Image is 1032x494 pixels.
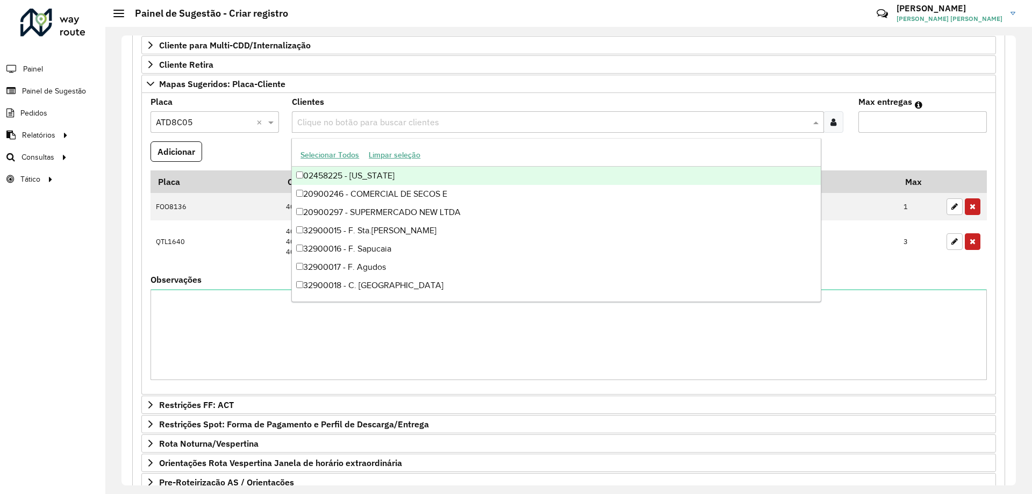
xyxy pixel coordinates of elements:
[871,2,894,25] a: Contato Rápido
[898,193,941,221] td: 1
[296,147,364,163] button: Selecionar Todos
[141,396,996,414] a: Restrições FF: ACT
[898,220,941,263] td: 3
[141,93,996,395] div: Mapas Sugeridos: Placa-Cliente
[292,240,820,258] div: 32900016 - F. Sapucaia
[280,170,612,193] th: Código Cliente
[159,41,311,49] span: Cliente para Multi-CDD/Internalização
[20,108,47,119] span: Pedidos
[22,130,55,141] span: Relatórios
[141,55,996,74] a: Cliente Retira
[150,95,173,108] label: Placa
[292,167,820,185] div: 02458225 - [US_STATE]
[141,415,996,433] a: Restrições Spot: Forma de Pagamento e Perfil de Descarga/Entrega
[141,75,996,93] a: Mapas Sugeridos: Placa-Cliente
[159,60,213,69] span: Cliente Retira
[292,295,820,313] div: 32900024 - F. [GEOGRAPHIC_DATA]
[141,454,996,472] a: Orientações Rota Vespertina Janela de horário extraordinária
[159,459,402,467] span: Orientações Rota Vespertina Janela de horário extraordinária
[898,170,941,193] th: Max
[280,193,612,221] td: 40901249
[292,203,820,221] div: 20900297 - SUPERMERCADO NEW LTDA
[280,220,612,263] td: 40904095 40912075 40913080
[124,8,288,19] h2: Painel de Sugestão - Criar registro
[150,193,280,221] td: FOO8136
[150,141,202,162] button: Adicionar
[292,185,820,203] div: 20900246 - COMERCIAL DE SECOS E
[292,221,820,240] div: 32900015 - F. Sta.[PERSON_NAME]
[858,95,912,108] label: Max entregas
[23,63,43,75] span: Painel
[159,400,234,409] span: Restrições FF: ACT
[159,80,285,88] span: Mapas Sugeridos: Placa-Cliente
[20,174,40,185] span: Tático
[141,473,996,491] a: Pre-Roteirização AS / Orientações
[159,420,429,428] span: Restrições Spot: Forma de Pagamento e Perfil de Descarga/Entrega
[292,276,820,295] div: 32900018 - C. [GEOGRAPHIC_DATA]
[364,147,425,163] button: Limpar seleção
[292,95,324,108] label: Clientes
[915,101,922,109] em: Máximo de clientes que serão colocados na mesma rota com os clientes informados
[141,434,996,453] a: Rota Noturna/Vespertina
[159,478,294,486] span: Pre-Roteirização AS / Orientações
[159,439,259,448] span: Rota Noturna/Vespertina
[291,138,821,302] ng-dropdown-panel: Options list
[22,85,86,97] span: Painel de Sugestão
[150,220,280,263] td: QTL1640
[141,36,996,54] a: Cliente para Multi-CDD/Internalização
[256,116,266,128] span: Clear all
[150,170,280,193] th: Placa
[897,14,1002,24] span: [PERSON_NAME] [PERSON_NAME]
[21,152,54,163] span: Consultas
[292,258,820,276] div: 32900017 - F. Agudos
[150,273,202,286] label: Observações
[897,3,1002,13] h3: [PERSON_NAME]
